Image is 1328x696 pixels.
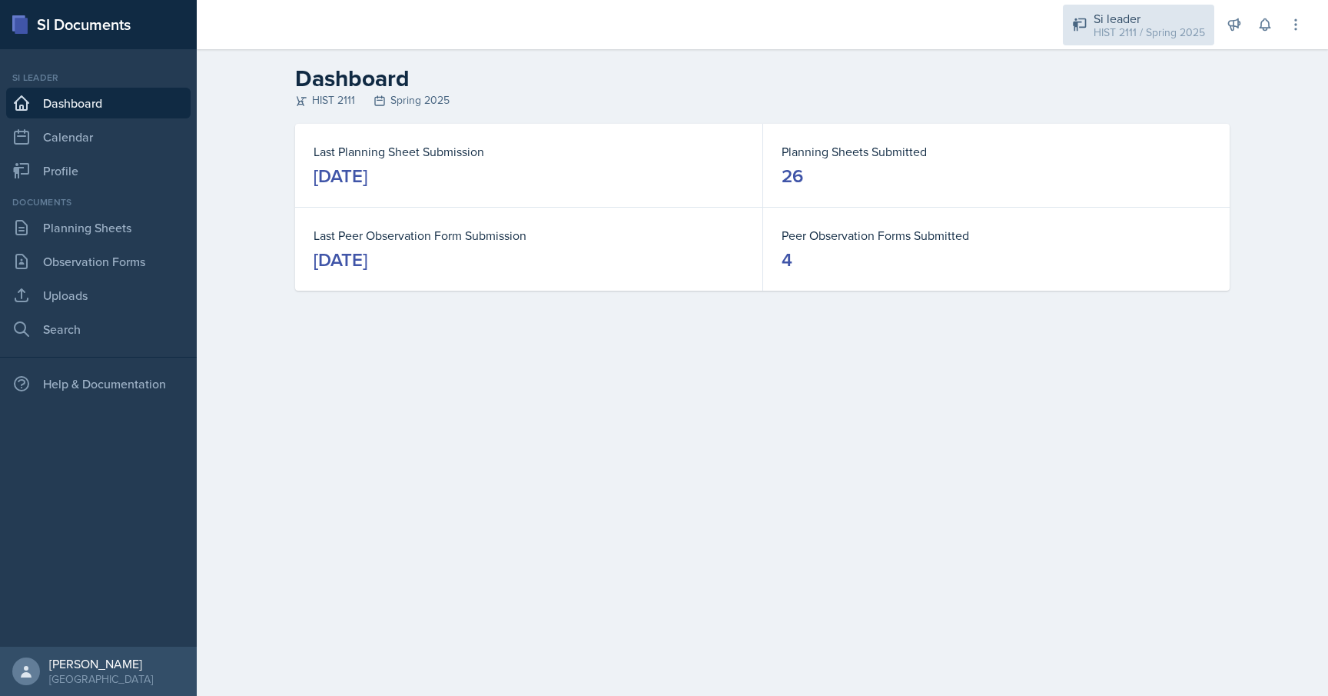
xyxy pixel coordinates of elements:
[1094,9,1205,28] div: Si leader
[6,71,191,85] div: Si leader
[49,671,153,687] div: [GEOGRAPHIC_DATA]
[49,656,153,671] div: [PERSON_NAME]
[1094,25,1205,41] div: HIST 2111 / Spring 2025
[6,212,191,243] a: Planning Sheets
[6,122,191,152] a: Calendar
[6,280,191,311] a: Uploads
[314,164,367,188] div: [DATE]
[782,164,803,188] div: 26
[782,142,1211,161] dt: Planning Sheets Submitted
[6,314,191,345] a: Search
[782,226,1211,245] dt: Peer Observation Forms Submitted
[295,65,1230,92] h2: Dashboard
[6,246,191,277] a: Observation Forms
[314,248,367,272] div: [DATE]
[782,248,792,272] div: 4
[314,142,744,161] dt: Last Planning Sheet Submission
[6,195,191,209] div: Documents
[6,88,191,118] a: Dashboard
[314,226,744,245] dt: Last Peer Observation Form Submission
[295,92,1230,108] div: HIST 2111 Spring 2025
[6,368,191,399] div: Help & Documentation
[6,155,191,186] a: Profile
